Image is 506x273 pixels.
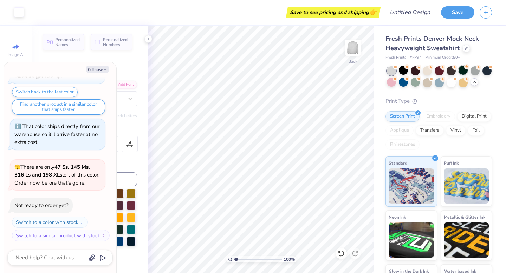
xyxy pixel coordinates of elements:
[14,164,20,171] span: 🫣
[369,8,377,16] span: 👉
[444,222,489,258] img: Metallic & Glitter Ink
[346,41,360,55] img: Back
[12,87,78,97] button: Switch back to the last color
[385,55,406,61] span: Fresh Prints
[385,139,420,150] div: Rhinestones
[389,168,434,204] img: Standard
[8,52,24,58] span: Image AI
[444,168,489,204] img: Puff Ink
[385,97,492,105] div: Print Type
[103,37,128,47] span: Personalized Numbers
[12,217,88,228] button: Switch to a color with stock
[86,66,109,73] button: Collapse
[14,65,96,80] div: That color is made to order so it takes longer to ship.
[109,81,137,89] div: Add Font
[385,34,479,52] span: Fresh Prints Denver Mock Neck Heavyweight Sweatshirt
[80,220,84,224] img: Switch to a color with stock
[14,123,99,146] div: That color ships directly from our warehouse so it’ll arrive faster at no extra cost.
[288,7,379,18] div: Save to see pricing and shipping
[384,5,436,19] input: Untitled Design
[389,222,434,258] img: Neon Ink
[444,159,459,167] span: Puff Ink
[422,111,455,122] div: Embroidery
[410,55,422,61] span: # FP94
[12,99,105,115] button: Find another product in a similar color that ships faster
[12,230,110,241] button: Switch to a similar product with stock
[14,164,99,186] span: There are only left of this color. Order now before that's gone.
[389,213,406,221] span: Neon Ink
[102,233,106,238] img: Switch to a similar product with stock
[385,111,420,122] div: Screen Print
[444,213,485,221] span: Metallic & Glitter Ink
[441,6,474,19] button: Save
[348,58,357,65] div: Back
[446,125,466,136] div: Vinyl
[425,55,460,61] span: Minimum Order: 50 +
[284,256,295,262] span: 100 %
[55,37,80,47] span: Personalized Names
[385,125,414,136] div: Applique
[389,159,407,167] span: Standard
[457,111,491,122] div: Digital Print
[416,125,444,136] div: Transfers
[468,125,484,136] div: Foil
[14,202,69,209] div: Not ready to order yet?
